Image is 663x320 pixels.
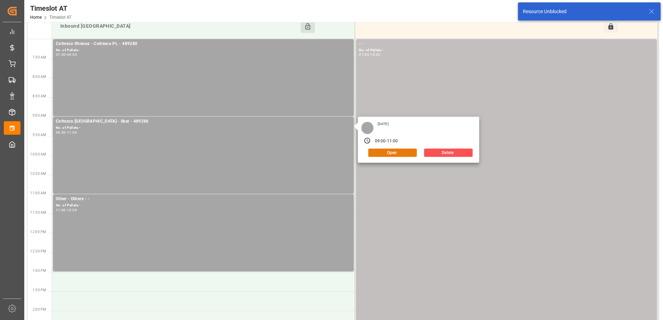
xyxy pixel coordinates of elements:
div: 09:00 [56,131,66,134]
div: - [369,53,370,56]
div: Other - Others - - [56,196,351,203]
div: 13:00 [67,208,77,212]
span: 11:00 AM [30,191,46,195]
div: 11:00 [67,131,77,134]
span: 10:00 AM [30,152,46,156]
div: 07:00 [56,53,66,56]
button: Delete [424,149,473,157]
div: - [66,208,67,212]
span: 7:30 AM [33,55,46,59]
div: 09:00 [375,138,386,144]
div: Resource Unblocked [523,8,642,15]
div: - [66,53,67,56]
div: No. of Pallets - [56,125,351,131]
a: Home [30,15,42,20]
span: 1:00 PM [33,269,46,273]
div: Cofresco Rhenus - Cofresco PL - 489280 [56,41,351,47]
span: 11:30 AM [30,211,46,214]
span: 9:30 AM [33,133,46,137]
div: 15:30 [370,53,380,56]
button: Open [368,149,417,157]
span: 8:00 AM [33,75,46,79]
div: 09:00 [67,53,77,56]
div: [DATE] [375,122,391,126]
div: Cofresco [GEOGRAPHIC_DATA] - Skat - 489286 [56,118,351,125]
div: 11:00 [387,138,398,144]
div: Timeslot AT [30,3,71,14]
span: 2:00 PM [33,308,46,311]
div: - [386,138,387,144]
span: 12:00 PM [30,230,46,234]
span: 9:00 AM [33,114,46,117]
div: No. of Pallets - [56,203,351,208]
div: - [66,131,67,134]
div: Inbound [GEOGRAPHIC_DATA] [58,20,301,33]
span: 12:30 PM [30,249,46,253]
div: - - [359,41,654,47]
div: No. of Pallets - [56,47,351,53]
span: 8:30 AM [33,94,46,98]
div: 11:00 [56,208,66,212]
div: 07:00 [359,53,369,56]
span: 1:30 PM [33,288,46,292]
div: No. of Pallets - [359,47,654,53]
span: 10:30 AM [30,172,46,176]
